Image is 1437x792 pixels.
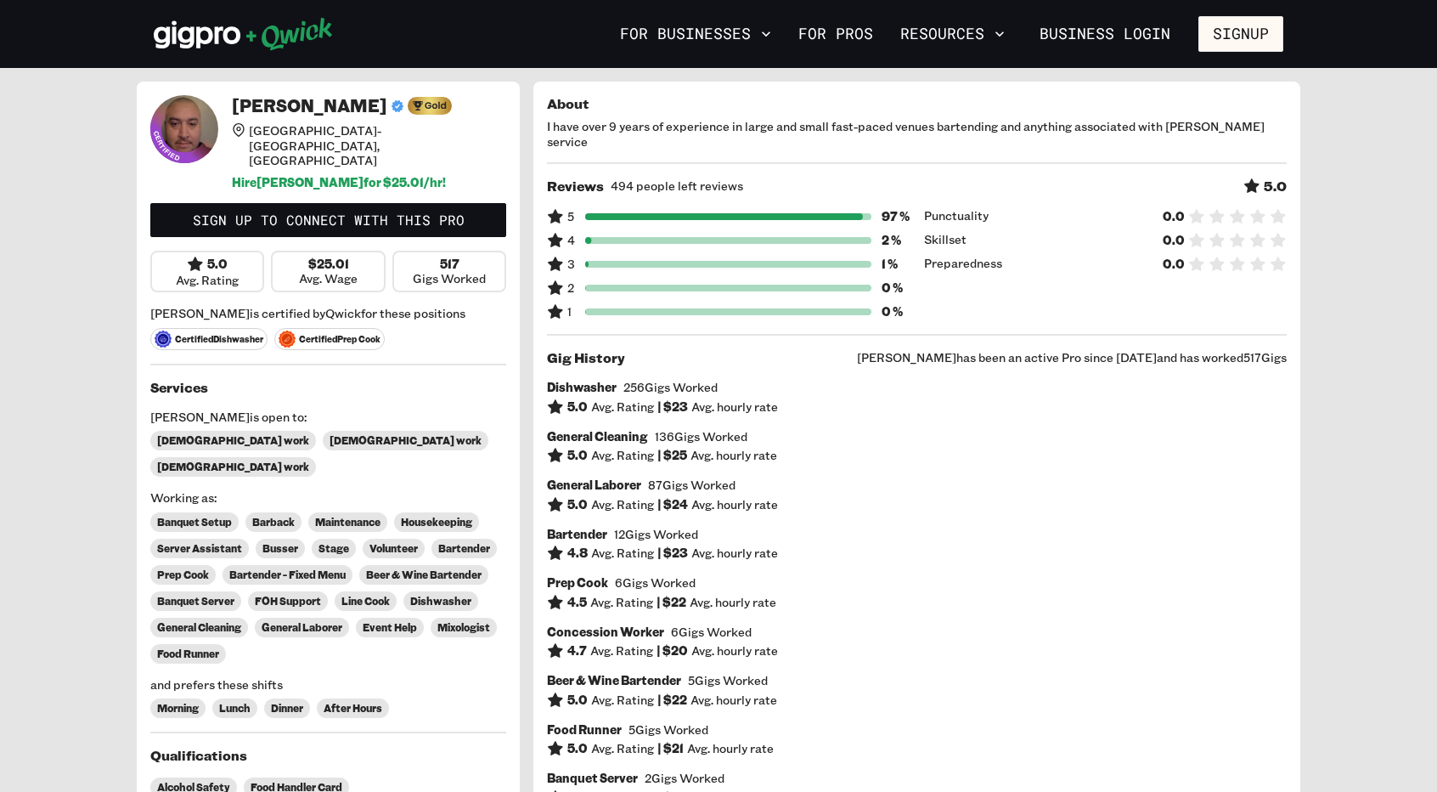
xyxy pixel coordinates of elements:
[249,123,506,168] span: [GEOGRAPHIC_DATA]-[GEOGRAPHIC_DATA], [GEOGRAPHIC_DATA]
[547,380,617,395] h6: Dishwasher
[401,516,472,529] span: Housekeeping
[547,349,625,366] h5: Gig History
[1264,178,1287,195] h5: 5.0
[882,209,910,224] h6: 97 %
[690,693,777,708] span: Avg. hourly rate
[671,625,752,640] span: 6 Gigs Worked
[262,542,298,555] span: Busser
[567,399,588,415] h6: 5.0
[232,95,387,116] h4: [PERSON_NAME]
[792,20,880,48] a: For Pros
[219,702,251,715] span: Lunch
[690,448,777,463] span: Avg. hourly rate
[924,232,966,249] span: Skillset
[315,516,380,529] span: Maintenance
[366,569,482,581] span: Beer & Wine Bartender
[547,232,575,249] span: 4
[690,595,776,610] span: Avg. hourly rate
[657,693,687,708] h6: | $ 22
[691,546,778,561] span: Avg. hourly rate
[157,516,232,529] span: Banquet Setup
[613,20,778,48] button: For Businesses
[438,542,490,555] span: Bartender
[157,648,219,660] span: Food Runner
[547,527,607,542] h6: Bartender
[645,771,724,786] span: 2 Gigs Worked
[657,643,688,659] h6: | $ 20
[657,399,688,415] h6: | $ 23
[1163,233,1185,248] h6: 0.0
[271,702,303,715] span: Dinner
[150,747,506,764] h5: Qualifications
[229,569,346,581] span: Bartender - Fixed Menu
[547,178,604,195] h5: Reviews
[363,621,417,634] span: Event Help
[924,256,1002,273] span: Preparedness
[882,304,910,320] h6: 0 %
[547,256,575,273] span: 3
[567,448,588,463] h6: 5.0
[232,175,506,190] h6: Hire [PERSON_NAME] for $ 25.01 /hr!
[687,741,774,756] span: Avg. hourly rate
[882,280,910,296] h6: 0 %
[410,595,471,608] span: Dishwasher
[567,693,588,708] h6: 5.0
[157,595,234,608] span: Banquet Server
[262,621,342,634] span: General Laborer
[150,490,506,506] span: Working as:
[150,379,506,396] h5: Services
[341,595,390,608] span: Line Cook
[1025,16,1185,52] a: Business Login
[324,702,382,715] span: After Hours
[547,303,575,320] span: 1
[691,497,778,512] span: Avg. hourly rate
[657,448,687,463] h6: | $ 25
[567,741,588,756] h6: 5.0
[657,741,684,756] h6: | $ 21
[611,178,743,194] span: 494 people left reviews
[176,273,239,288] span: Avg. Rating
[623,380,718,395] span: 256 Gigs Worked
[615,575,696,591] span: 6 Gigs Worked
[547,722,622,738] h6: Food Runner
[318,542,349,555] span: Stage
[655,429,747,444] span: 136 Gigs Worked
[547,429,648,444] h6: General Cleaning
[157,569,209,581] span: Prep Cook
[440,257,459,272] h6: 517
[299,271,358,286] span: Avg. Wage
[591,448,654,463] span: Avg. Rating
[150,328,268,350] span: Certified Dishwasher
[547,280,575,297] span: 2
[187,256,228,273] div: 5.0
[369,542,418,555] span: Volunteer
[591,546,654,561] span: Avg. Rating
[591,497,654,512] span: Avg. Rating
[628,722,708,738] span: 5 Gigs Worked
[648,478,735,493] span: 87 Gigs Worked
[857,350,1287,365] span: [PERSON_NAME] has been an active Pro since [DATE] and has worked 517 Gigs
[547,95,1287,112] h5: About
[882,233,910,248] h6: 2 %
[150,306,506,321] span: [PERSON_NAME] is certified by Qwick for these positions
[1163,257,1185,272] h6: 0.0
[157,434,309,447] span: [DEMOGRAPHIC_DATA] work
[413,271,486,286] span: Gigs Worked
[255,595,321,608] span: FOH Support
[567,546,588,561] h6: 4.8
[279,331,296,348] img: svg+xml;base64,PHN2ZyB3aWR0aD0iNjQiIGhlaWdodD0iNjQiIHZpZXdCb3g9IjAgMCA2NCA2NCIgZmlsbD0ibm9uZSIgeG...
[924,208,989,225] span: Punctuality
[567,643,587,659] h6: 4.7
[547,771,638,786] h6: Banquet Server
[547,673,681,688] h6: Beer & Wine Bartender
[657,595,686,610] h6: | $ 22
[157,702,199,715] span: Morning
[1198,16,1283,52] button: Signup
[274,328,385,350] span: Certified Prep Cook
[150,677,506,693] span: and prefers these shifts
[614,527,698,542] span: 12 Gigs Worked
[657,546,688,561] h6: | $ 23
[252,516,295,529] span: Barback
[1163,209,1185,224] h6: 0.0
[547,208,575,225] span: 5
